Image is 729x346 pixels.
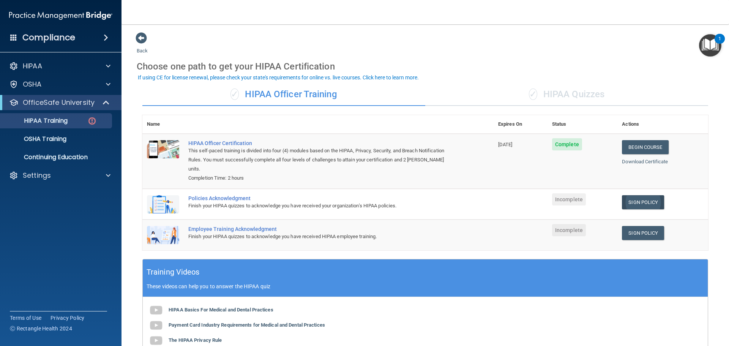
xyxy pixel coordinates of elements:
a: Privacy Policy [50,314,85,322]
div: Choose one path to get your HIPAA Certification [137,55,714,77]
th: Name [142,115,184,134]
span: ✓ [230,88,239,100]
h4: Compliance [22,32,75,43]
b: Payment Card Industry Requirements for Medical and Dental Practices [169,322,325,328]
a: OSHA [9,80,110,89]
th: Actions [617,115,708,134]
div: Finish your HIPAA quizzes to acknowledge you have received your organization’s HIPAA policies. [188,201,456,210]
p: OfficeSafe University [23,98,95,107]
a: Download Certificate [622,159,668,164]
p: Continuing Education [5,153,109,161]
span: Incomplete [552,193,586,205]
p: HIPAA Training [5,117,68,125]
div: Policies Acknowledgment [188,195,456,201]
a: Settings [9,171,110,180]
a: Begin Course [622,140,668,154]
button: If using CE for license renewal, please check your state's requirements for online vs. live cours... [137,74,420,81]
img: gray_youtube_icon.38fcd6cc.png [148,303,164,318]
img: danger-circle.6113f641.png [87,116,97,126]
a: OfficeSafe University [9,98,110,107]
span: [DATE] [498,142,513,147]
div: 1 [718,39,721,49]
button: Open Resource Center, 1 new notification [699,34,721,57]
img: gray_youtube_icon.38fcd6cc.png [148,318,164,333]
div: Completion Time: 2 hours [188,174,456,183]
p: These videos can help you to answer the HIPAA quiz [147,283,704,289]
span: Incomplete [552,224,586,236]
div: Employee Training Acknowledgment [188,226,456,232]
img: PMB logo [9,8,112,23]
th: Expires On [494,115,548,134]
p: OSHA [23,80,42,89]
div: HIPAA Officer Training [142,83,425,106]
b: HIPAA Basics For Medical and Dental Practices [169,307,273,313]
div: If using CE for license renewal, please check your state's requirements for online vs. live cours... [138,75,419,80]
a: HIPAA Officer Certification [188,140,456,146]
p: Settings [23,171,51,180]
b: The HIPAA Privacy Rule [169,337,222,343]
p: OSHA Training [5,135,66,143]
span: Complete [552,138,582,150]
a: HIPAA [9,62,110,71]
a: Terms of Use [10,314,41,322]
a: Sign Policy [622,195,664,209]
span: ✓ [529,88,537,100]
p: HIPAA [23,62,42,71]
div: Finish your HIPAA quizzes to acknowledge you have received HIPAA employee training. [188,232,456,241]
span: Ⓒ Rectangle Health 2024 [10,325,72,332]
div: HIPAA Quizzes [425,83,708,106]
div: This self-paced training is divided into four (4) modules based on the HIPAA, Privacy, Security, ... [188,146,456,174]
h5: Training Videos [147,265,200,279]
a: Back [137,39,148,54]
a: Sign Policy [622,226,664,240]
th: Status [548,115,617,134]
